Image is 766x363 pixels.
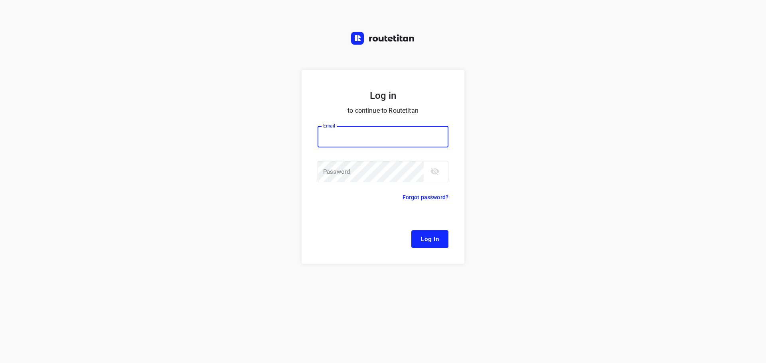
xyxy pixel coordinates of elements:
p: to continue to Routetitan [318,105,448,116]
button: toggle password visibility [427,163,443,179]
button: Log In [411,230,448,248]
span: Log In [421,234,439,244]
img: Routetitan [351,32,415,45]
p: Forgot password? [403,192,448,202]
h5: Log in [318,89,448,102]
